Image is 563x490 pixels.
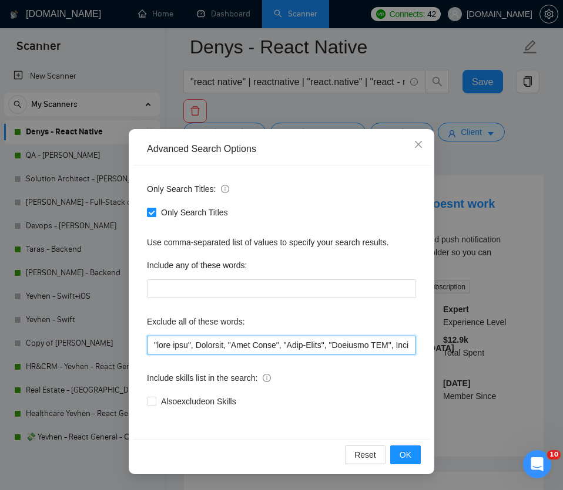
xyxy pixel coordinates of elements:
[147,143,416,156] div: Advanced Search Options
[263,374,271,382] span: info-circle
[147,183,229,195] span: Only Search Titles:
[390,445,421,464] button: OK
[147,312,245,331] label: Exclude all of these words:
[345,445,386,464] button: Reset
[221,185,229,193] span: info-circle
[403,129,434,161] button: Close
[147,236,416,249] div: Use comma-separated list of values to specify your search results.
[147,371,271,384] span: Include skills list in the search:
[547,450,561,459] span: 10
[400,448,411,461] span: OK
[523,450,551,478] iframe: Intercom live chat
[147,256,247,275] label: Include any of these words:
[354,448,376,461] span: Reset
[156,206,233,219] span: Only Search Titles
[156,395,241,408] span: Also exclude on Skills
[414,140,423,149] span: close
